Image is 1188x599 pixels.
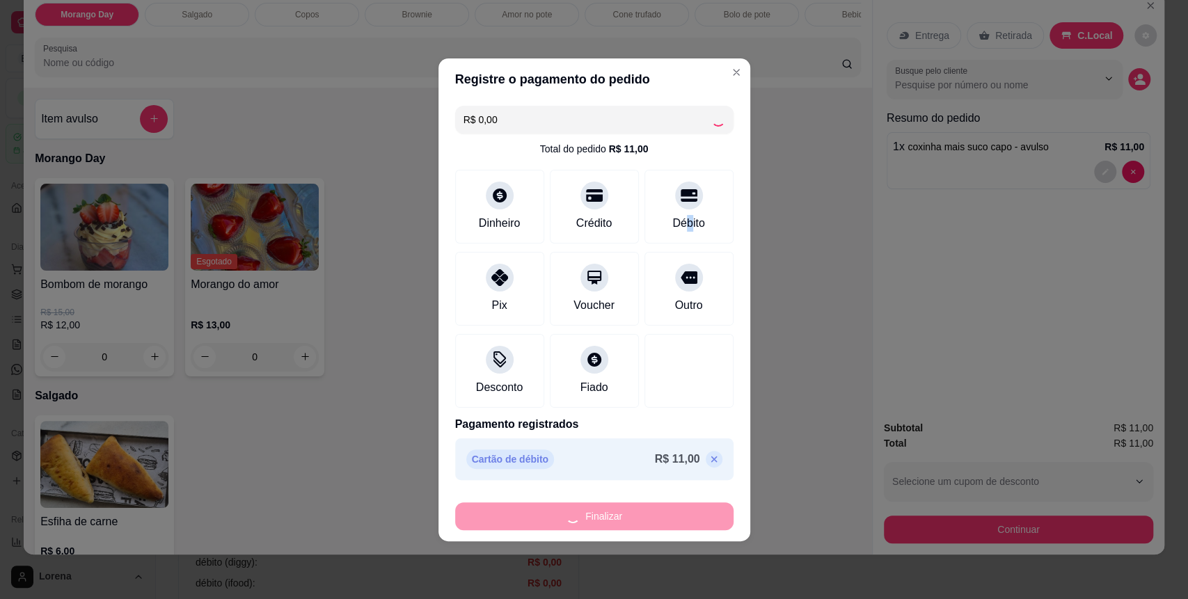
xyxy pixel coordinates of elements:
[466,449,554,469] p: Cartão de débito
[438,58,750,100] header: Registre o pagamento do pedido
[580,379,608,396] div: Fiado
[711,113,725,127] div: Loading
[540,142,649,156] div: Total do pedido
[491,297,507,314] div: Pix
[609,142,649,156] div: R$ 11,00
[674,297,702,314] div: Outro
[672,215,704,232] div: Débito
[464,106,711,134] input: Ex.: hambúrguer de cordeiro
[576,215,612,232] div: Crédito
[479,215,521,232] div: Dinheiro
[655,451,700,468] p: R$ 11,00
[476,379,523,396] div: Desconto
[573,297,615,314] div: Voucher
[455,416,734,433] p: Pagamento registrados
[725,61,747,83] button: Close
